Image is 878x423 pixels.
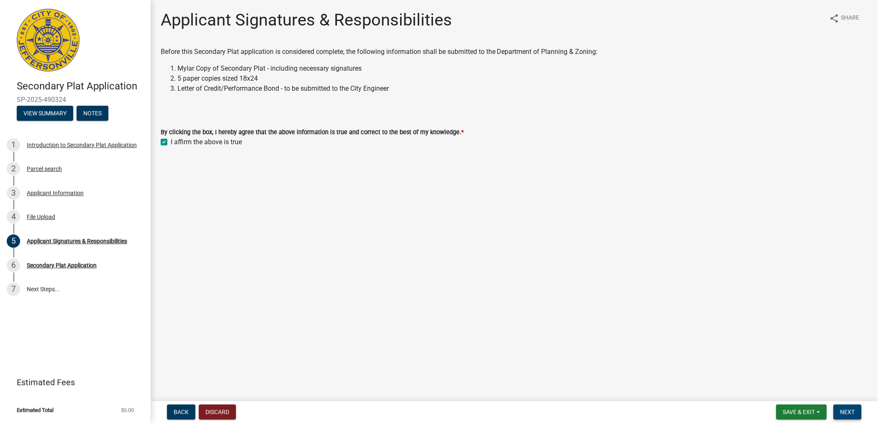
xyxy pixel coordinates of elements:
[27,166,62,172] div: Parcel search
[177,74,868,84] li: 5 paper copies sized 18x24
[17,110,73,117] wm-modal-confirm: Summary
[171,137,242,147] label: I affirm the above is true
[823,10,866,26] button: shareShare
[27,238,127,244] div: Applicant Signatures & Responsibilities
[161,47,868,57] p: Before this Secondary Plat application is considered complete, the following information shall be...
[7,138,20,152] div: 1
[17,9,80,71] img: City of Jeffersonville, Indiana
[27,142,137,148] div: Introduction to Secondary Plat Application
[161,130,464,135] label: By clicking the box, I hereby agree that the above information is true and correct to the best of...
[7,186,20,200] div: 3
[7,234,20,248] div: 5
[17,408,54,413] span: Estimated Total
[17,96,134,104] span: SP-2025-490324
[7,162,20,176] div: 2
[840,409,855,415] span: Next
[199,405,236,420] button: Discard
[17,106,73,121] button: View Summary
[841,13,860,23] span: Share
[177,64,868,74] li: Mylar Copy of Secondary Plat - including necessary signatures
[834,405,862,420] button: Next
[177,84,868,94] li: Letter of Credit/Performance Bond - to be submitted to the City Engineer
[17,80,144,92] h4: Secondary Plat Application
[7,374,137,391] a: Estimated Fees
[27,190,84,196] div: Applicant Information
[7,210,20,224] div: 4
[77,110,108,117] wm-modal-confirm: Notes
[776,405,827,420] button: Save & Exit
[27,214,55,220] div: File Upload
[77,106,108,121] button: Notes
[161,10,452,30] h1: Applicant Signatures & Responsibilities
[174,409,189,415] span: Back
[121,408,134,413] span: $0.00
[27,262,97,268] div: Secondary Plat Application
[167,405,195,420] button: Back
[7,259,20,272] div: 6
[7,283,20,296] div: 7
[783,409,815,415] span: Save & Exit
[829,13,839,23] i: share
